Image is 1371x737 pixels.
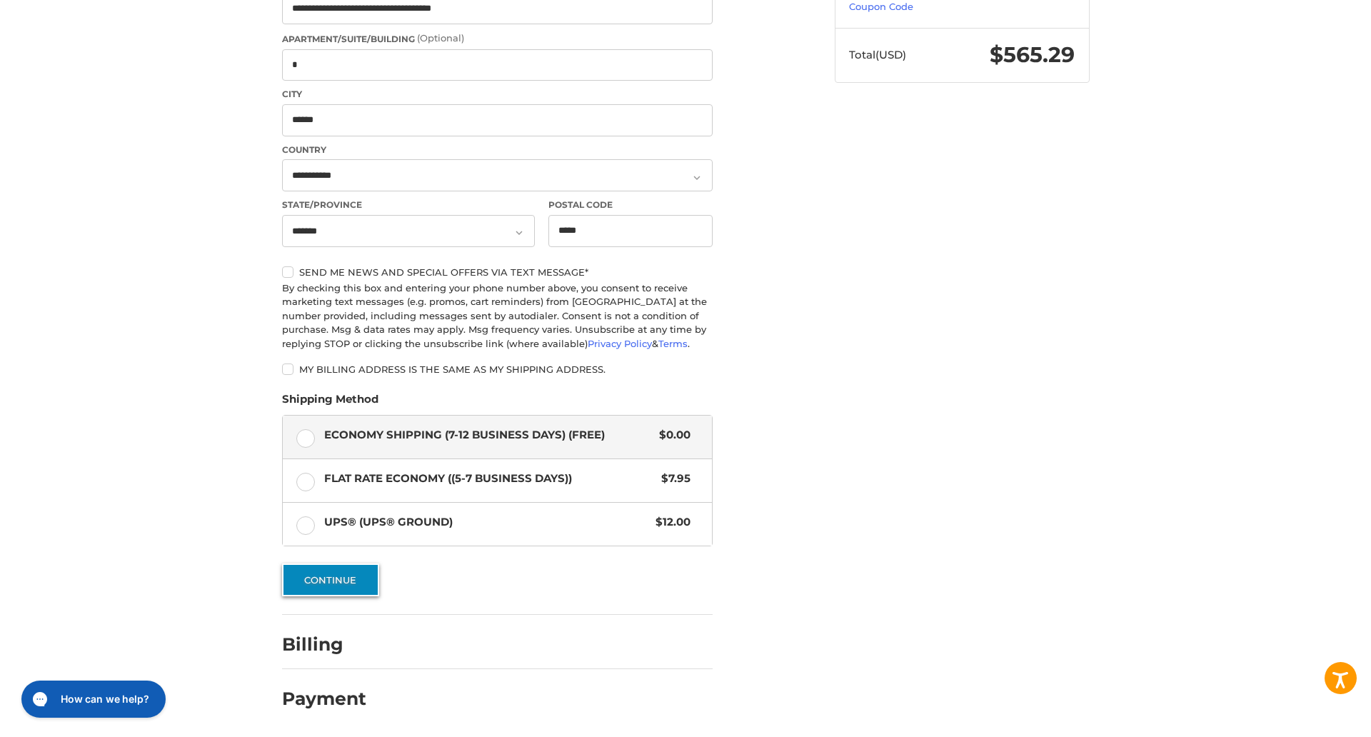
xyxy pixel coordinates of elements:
button: Continue [282,563,379,596]
span: $565.29 [990,41,1075,68]
h2: Payment [282,688,366,710]
h2: Billing [282,633,366,656]
a: Coupon Code [849,1,913,12]
h2: How can we help? [46,16,135,31]
label: State/Province [282,199,535,211]
label: Country [282,144,713,156]
span: $0.00 [653,427,691,443]
legend: Shipping Method [282,391,378,414]
span: Economy Shipping (7-12 Business Days) (Free) [324,427,653,443]
span: Total (USD) [849,48,906,61]
span: $7.95 [655,471,691,487]
a: Terms [658,338,688,349]
div: By checking this box and entering your phone number above, you consent to receive marketing text ... [282,281,713,351]
small: (Optional) [417,32,464,44]
label: Postal Code [548,199,713,211]
label: My billing address is the same as my shipping address. [282,364,713,375]
span: Flat Rate Economy ((5-7 Business Days)) [324,471,655,487]
label: Send me news and special offers via text message* [282,266,713,278]
span: $12.00 [649,514,691,531]
label: Apartment/Suite/Building [282,31,713,46]
a: Privacy Policy [588,338,652,349]
label: City [282,88,713,101]
span: UPS® (UPS® Ground) [324,514,649,531]
button: Gorgias live chat [7,5,151,42]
